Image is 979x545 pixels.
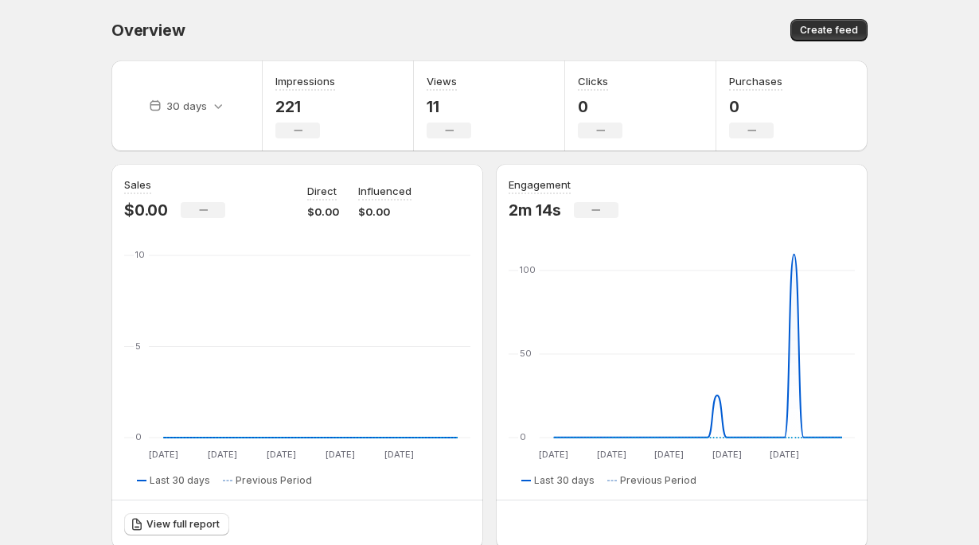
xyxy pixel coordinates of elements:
[597,449,626,460] text: [DATE]
[520,348,532,359] text: 50
[790,19,868,41] button: Create feed
[150,474,210,487] span: Last 30 days
[307,204,339,220] p: $0.00
[712,449,742,460] text: [DATE]
[146,518,220,531] span: View full report
[358,183,411,199] p: Influenced
[135,431,142,442] text: 0
[135,341,141,352] text: 5
[620,474,696,487] span: Previous Period
[509,177,571,193] h3: Engagement
[124,200,168,220] p: $0.00
[166,98,207,114] p: 30 days
[124,177,151,193] h3: Sales
[111,21,185,40] span: Overview
[275,73,335,89] h3: Impressions
[149,449,178,460] text: [DATE]
[124,513,229,535] a: View full report
[534,474,595,487] span: Last 30 days
[326,449,355,460] text: [DATE]
[307,183,337,199] p: Direct
[729,73,782,89] h3: Purchases
[578,73,608,89] h3: Clicks
[427,73,457,89] h3: Views
[520,431,526,442] text: 0
[729,97,782,116] p: 0
[800,24,858,37] span: Create feed
[520,264,536,275] text: 100
[578,97,622,116] p: 0
[770,449,799,460] text: [DATE]
[208,449,237,460] text: [DATE]
[267,449,296,460] text: [DATE]
[539,449,568,460] text: [DATE]
[135,249,145,260] text: 10
[427,97,471,116] p: 11
[358,204,411,220] p: $0.00
[509,200,561,220] p: 2m 14s
[236,474,312,487] span: Previous Period
[275,97,335,116] p: 221
[654,449,684,460] text: [DATE]
[384,449,414,460] text: [DATE]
